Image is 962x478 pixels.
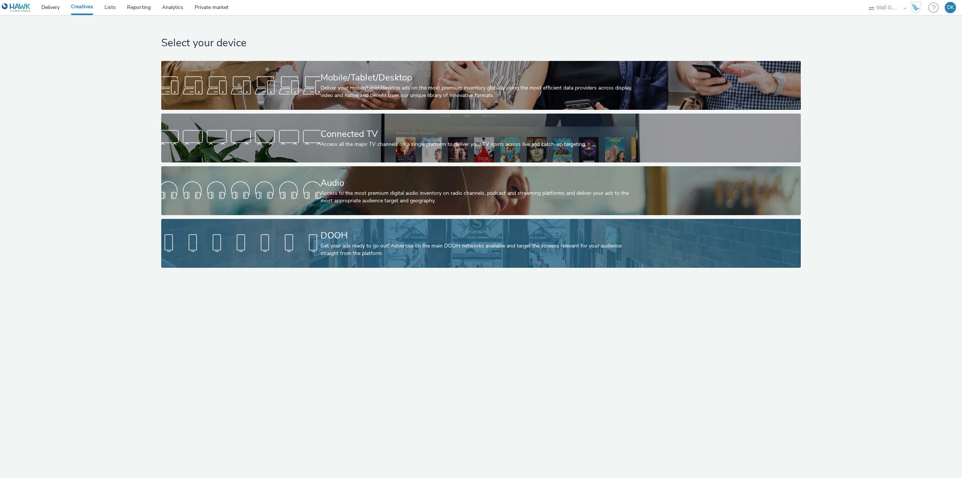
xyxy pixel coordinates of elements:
[947,2,954,13] div: DK
[321,127,639,141] div: Connected TV
[910,2,921,14] img: Hawk Academy
[321,242,639,258] div: Get your ads ready to go out! Advertise on the main DOOH networks available and target the screen...
[161,166,801,215] a: AudioAccess to the most premium digital audio inventory on radio channels, podcast and streaming ...
[161,219,801,268] a: DOOHGet your ads ready to go out! Advertise on the main DOOH networks available and target the sc...
[161,61,801,110] a: Mobile/Tablet/DesktopDeliver your mobile/tablet/desktop ads on the most premium inventory globall...
[321,141,639,148] div: Access all the major TV channels on a single platform to deliver your TV spots across live and ca...
[321,71,639,84] div: Mobile/Tablet/Desktop
[2,3,31,12] img: undefined Logo
[910,2,924,14] a: Hawk Academy
[161,36,801,50] h1: Select your device
[321,176,639,190] div: Audio
[161,114,801,162] a: Connected TVAccess all the major TV channels on a single platform to deliver your TV spots across...
[321,190,639,205] div: Access to the most premium digital audio inventory on radio channels, podcast and streaming platf...
[321,229,639,242] div: DOOH
[321,84,639,100] div: Deliver your mobile/tablet/desktop ads on the most premium inventory globally using the most effi...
